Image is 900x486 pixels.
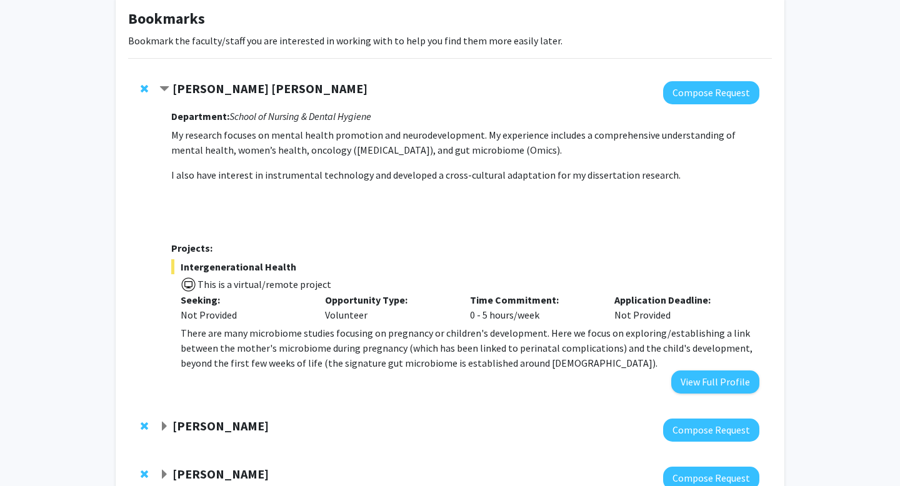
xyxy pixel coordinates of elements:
strong: Department: [171,110,229,122]
span: Contract Samia Valeria Ozorio Dutra Bookmark [159,84,169,94]
p: My research focuses on mental health promotion and neurodevelopment. My experience includes a com... [171,127,759,157]
button: Compose Request to Joerg Graf [663,419,759,442]
span: Remove Joerg Graf from bookmarks [141,421,148,431]
iframe: Chat [9,430,53,477]
p: Opportunity Type: [325,292,451,307]
span: Remove Samia Valeria Ozorio Dutra from bookmarks [141,84,148,94]
span: Intergenerational Health [171,259,759,274]
p: Application Deadline: [614,292,741,307]
span: Remove Sandra Chang from bookmarks [141,469,148,479]
p: Bookmark the faculty/staff you are interested in working with to help you find them more easily l... [128,33,772,48]
p: Time Commitment: [470,292,596,307]
i: School of Nursing & Dental Hygiene [229,110,371,122]
div: Not Provided [181,307,307,322]
div: 0 - 5 hours/week [461,292,606,322]
strong: [PERSON_NAME] [PERSON_NAME] [172,81,367,96]
strong: [PERSON_NAME] [172,466,269,482]
div: Not Provided [605,292,750,322]
h1: Bookmarks [128,10,772,28]
p: There are many microbiome studies focusing on pregnancy or children's development. Here we focus ... [181,325,759,370]
button: View Full Profile [671,370,759,394]
strong: [PERSON_NAME] [172,418,269,434]
div: Volunteer [316,292,461,322]
span: Expand Sandra Chang Bookmark [159,470,169,480]
button: Compose Request to Samia Valeria Ozorio Dutra [663,81,759,104]
strong: Projects: [171,242,212,254]
p: Seeking: [181,292,307,307]
span: This is a virtual/remote project [196,278,331,290]
span: Expand Joerg Graf Bookmark [159,422,169,432]
p: I also have interest in instrumental technology and developed a cross-cultural adaptation for my ... [171,167,759,182]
